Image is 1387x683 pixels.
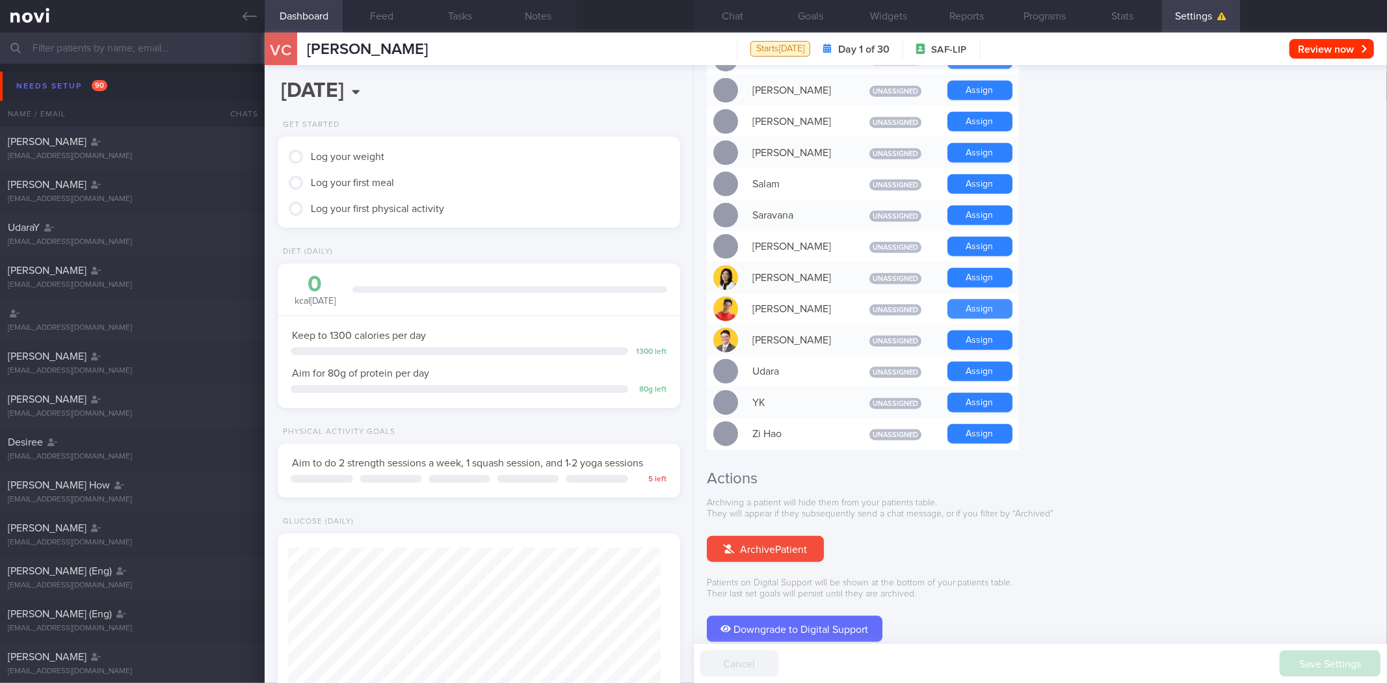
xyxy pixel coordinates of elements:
[8,480,110,490] span: [PERSON_NAME] How
[746,109,850,135] div: [PERSON_NAME]
[947,81,1012,100] button: Assign
[869,304,921,315] span: Unassigned
[8,137,86,147] span: [PERSON_NAME]
[635,347,667,357] div: 1300 left
[746,77,850,103] div: [PERSON_NAME]
[707,469,1374,489] h2: Actions
[13,77,111,95] div: Needs setup
[8,581,257,591] div: [EMAIL_ADDRESS][DOMAIN_NAME]
[947,237,1012,256] button: Assign
[635,475,667,485] div: 5 left
[746,421,850,447] div: Zi Hao
[746,390,850,416] div: YK
[947,112,1012,131] button: Assign
[947,330,1012,350] button: Assign
[8,452,257,462] div: [EMAIL_ADDRESS][DOMAIN_NAME]
[278,517,354,527] div: Glucose (Daily)
[869,398,921,409] span: Unassigned
[707,536,824,562] button: ArchivePatient
[8,624,257,634] div: [EMAIL_ADDRESS][DOMAIN_NAME]
[8,237,257,247] div: [EMAIL_ADDRESS][DOMAIN_NAME]
[8,667,257,676] div: [EMAIL_ADDRESS][DOMAIN_NAME]
[1289,39,1374,59] button: Review now
[869,242,921,253] span: Unassigned
[869,180,921,191] span: Unassigned
[947,206,1012,225] button: Assign
[291,273,339,308] div: kcal [DATE]
[707,616,882,642] button: Downgrade to Digital Support
[746,265,850,291] div: [PERSON_NAME]
[947,424,1012,444] button: Assign
[947,268,1012,288] button: Assign
[8,323,257,333] div: [EMAIL_ADDRESS][DOMAIN_NAME]
[746,202,850,228] div: Saravana
[291,273,339,296] div: 0
[746,358,850,384] div: Udara
[278,120,339,130] div: Get Started
[292,368,429,379] span: Aim for 80g of protein per day
[8,538,257,548] div: [EMAIL_ADDRESS][DOMAIN_NAME]
[707,498,1374,520] p: Archiving a patient will hide them from your patients table. They will appear if they subsequentl...
[8,222,40,233] span: UdaraY
[8,409,257,419] div: [EMAIL_ADDRESS][DOMAIN_NAME]
[947,362,1012,381] button: Assign
[92,80,107,91] span: 90
[8,394,86,405] span: [PERSON_NAME]
[869,148,921,159] span: Unassigned
[8,180,86,190] span: [PERSON_NAME]
[746,327,850,353] div: [PERSON_NAME]
[947,174,1012,194] button: Assign
[947,299,1012,319] button: Assign
[635,385,667,395] div: 80 g left
[746,140,850,166] div: [PERSON_NAME]
[8,194,257,204] div: [EMAIL_ADDRESS][DOMAIN_NAME]
[838,43,890,56] strong: Day 1 of 30
[8,523,86,533] span: [PERSON_NAME]
[8,366,257,376] div: [EMAIL_ADDRESS][DOMAIN_NAME]
[947,143,1012,163] button: Assign
[8,566,112,576] span: [PERSON_NAME] (Eng)
[8,609,112,619] span: [PERSON_NAME] (Eng)
[257,25,306,75] div: VC
[869,117,921,128] span: Unassigned
[869,429,921,440] span: Unassigned
[8,280,257,290] div: [EMAIL_ADDRESS][DOMAIN_NAME]
[292,330,426,341] span: Keep to 1300 calories per day
[707,578,1374,600] p: Patients on Digital Support will be shown at the bottom of your patients table. Their last set go...
[8,351,86,362] span: [PERSON_NAME]
[278,247,333,257] div: Diet (Daily)
[746,171,850,197] div: Salam
[869,273,921,284] span: Unassigned
[8,495,257,505] div: [EMAIL_ADDRESS][DOMAIN_NAME]
[947,393,1012,412] button: Assign
[750,41,810,57] div: Starts [DATE]
[292,458,643,468] span: Aim to do 2 strength sessions a week, 1 squash session, and 1-2 yoga sessions
[278,427,395,437] div: Physical Activity Goals
[8,437,43,448] span: Desiree
[869,86,921,97] span: Unassigned
[869,211,921,222] span: Unassigned
[307,42,428,57] span: [PERSON_NAME]
[8,152,257,161] div: [EMAIL_ADDRESS][DOMAIN_NAME]
[869,367,921,378] span: Unassigned
[869,336,921,347] span: Unassigned
[931,44,966,57] span: SAF-LIP
[8,265,86,276] span: [PERSON_NAME]
[746,234,850,260] div: [PERSON_NAME]
[8,652,86,662] span: [PERSON_NAME]
[746,296,850,322] div: [PERSON_NAME]
[213,101,265,127] div: Chats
